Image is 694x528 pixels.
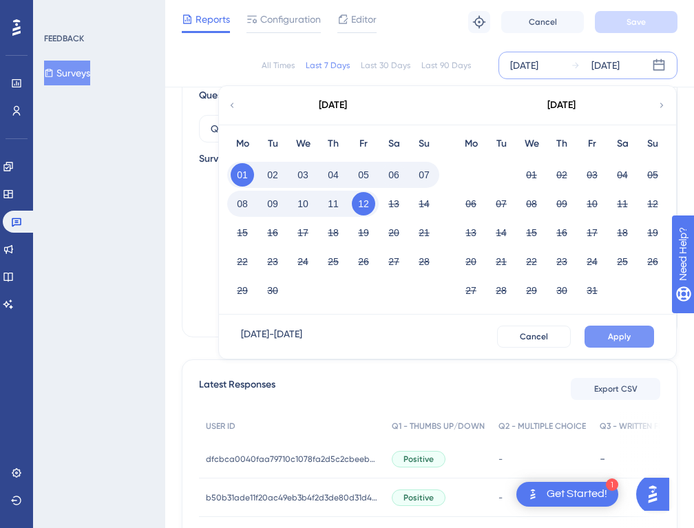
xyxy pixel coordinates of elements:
[550,279,574,302] button: 30
[498,421,586,432] span: Q2 - MULTIPLE CHOICE
[520,331,548,342] span: Cancel
[382,192,406,215] button: 13
[577,136,607,152] div: Fr
[412,192,436,215] button: 14
[352,221,375,244] button: 19
[550,221,574,244] button: 16
[199,87,280,104] span: Question Analytics
[641,163,664,187] button: 05
[595,11,677,33] button: Save
[550,192,574,215] button: 09
[412,163,436,187] button: 07
[206,492,378,503] span: b50b31ade11f20ac49eb3b4f2d3de80d31d437453702657fe3fabb8cfa910341
[611,163,634,187] button: 04
[44,61,90,85] button: Surveys
[611,221,634,244] button: 18
[44,33,84,44] div: FEEDBACK
[231,221,254,244] button: 15
[291,221,315,244] button: 17
[32,3,86,20] span: Need Help?
[571,378,660,400] button: Export CSV
[319,97,347,114] div: [DATE]
[600,421,694,432] span: Q3 - WRITTEN FEEDBACK
[231,279,254,302] button: 29
[403,492,434,503] span: Positive
[412,250,436,273] button: 28
[409,136,439,152] div: Su
[231,163,254,187] button: 01
[322,250,345,273] button: 25
[636,474,677,515] iframe: UserGuiding AI Assistant Launcher
[322,192,345,215] button: 11
[241,326,302,348] div: [DATE] - [DATE]
[607,136,638,152] div: Sa
[382,250,406,273] button: 27
[580,192,604,215] button: 10
[261,192,284,215] button: 09
[611,192,634,215] button: 11
[490,279,513,302] button: 28
[322,221,345,244] button: 18
[456,136,486,152] div: Mo
[585,326,654,348] button: Apply
[352,192,375,215] button: 12
[199,377,275,401] span: Latest Responses
[206,421,235,432] span: USER ID
[306,60,350,71] div: Last 7 Days
[516,136,547,152] div: We
[352,250,375,273] button: 26
[199,151,273,167] div: Survey Question:
[403,454,434,465] span: Positive
[227,136,257,152] div: Mo
[498,454,503,465] span: -
[600,452,694,465] div: -
[611,250,634,273] button: 25
[459,192,483,215] button: 06
[291,250,315,273] button: 24
[421,60,471,71] div: Last 90 Days
[641,221,664,244] button: 19
[580,279,604,302] button: 31
[606,478,618,491] div: 1
[352,163,375,187] button: 05
[231,250,254,273] button: 22
[547,487,607,502] div: Get Started!
[498,492,503,503] span: -
[580,163,604,187] button: 03
[322,163,345,187] button: 04
[257,136,288,152] div: Tu
[594,383,638,394] span: Export CSV
[550,163,574,187] button: 02
[379,136,409,152] div: Sa
[550,250,574,273] button: 23
[608,331,631,342] span: Apply
[199,115,474,142] button: Question 1 - Thumbs Up/Down
[351,11,377,28] span: Editor
[459,279,483,302] button: 27
[580,250,604,273] button: 24
[261,163,284,187] button: 02
[412,221,436,244] button: 21
[547,136,577,152] div: Th
[361,60,410,71] div: Last 30 Days
[348,136,379,152] div: Fr
[520,250,543,273] button: 22
[580,221,604,244] button: 17
[516,482,618,507] div: Open Get Started! checklist, remaining modules: 1
[641,250,664,273] button: 26
[510,57,538,74] div: [DATE]
[231,192,254,215] button: 08
[490,250,513,273] button: 21
[529,17,557,28] span: Cancel
[459,250,483,273] button: 20
[520,192,543,215] button: 08
[392,421,485,432] span: Q1 - THUMBS UP/DOWN
[382,221,406,244] button: 20
[211,120,344,137] span: Question 1 - Thumbs Up/Down
[501,11,584,33] button: Cancel
[261,279,284,302] button: 30
[261,250,284,273] button: 23
[497,326,571,348] button: Cancel
[520,221,543,244] button: 15
[206,454,378,465] span: dfcbca0040faa79710c1078fa2d5c2cbeebbdd7dfd3919620d2f5eb447048c1e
